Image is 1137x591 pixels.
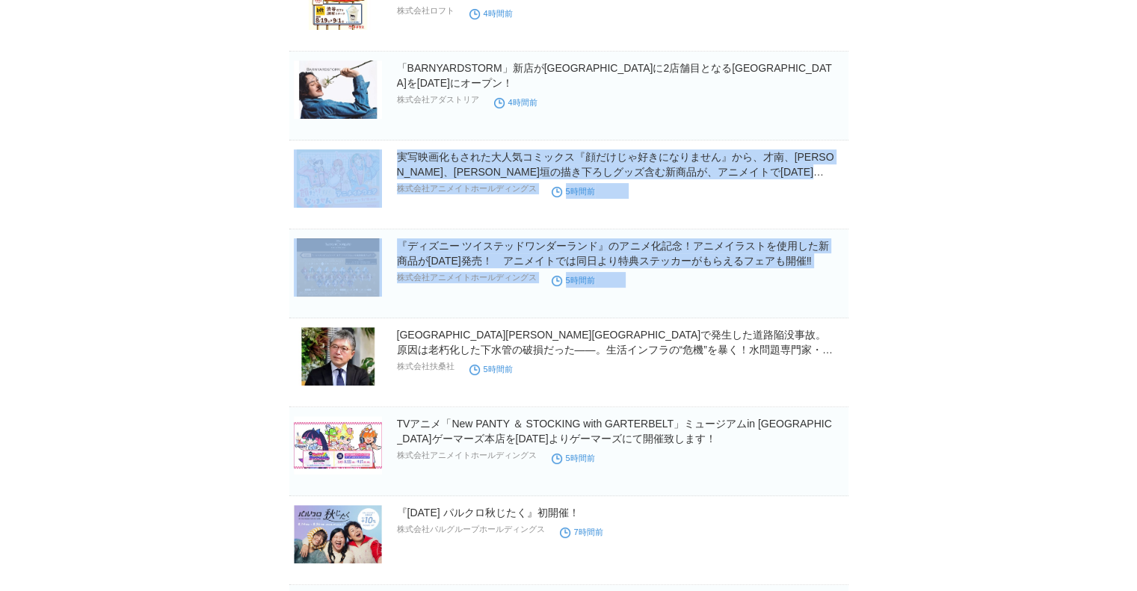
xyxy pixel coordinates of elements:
img: 埼玉県八潮市で発生した道路陥没事故。原因は老朽化した下水管の破損だった――。生活インフラの“危機”を暴く！水問題専門家・橋本淳司氏による最新刊！ [294,327,382,386]
time: 5時間前 [469,365,513,374]
p: 株式会社アニメイトホールディングス [397,272,537,283]
a: 実写映画化もされた大人気コミックス『顔だけじゃ好きになりません』から、才南、[PERSON_NAME]、[PERSON_NAME]垣の描き下ろしグッズ含む新商品が、アニメイトで[DATE]発売！... [397,151,834,193]
img: 「BARNYARDSTORM」新店が横浜地区に2店舗目となる横浜髙島屋店を8月22日（金）にオープン！ [294,61,382,119]
time: 5時間前 [552,276,595,285]
time: 7時間前 [560,527,603,536]
p: 株式会社ロフト [397,5,455,16]
a: TVアニメ「New PANTY ＆ STOCKING with GARTERBELT」ミュージアムin [GEOGRAPHIC_DATA]ゲーマーズ本店を[DATE]よりゲーマーズにて開催致します！ [397,418,832,445]
a: 『[DATE] パルクロ秋じたく』初開催！ [397,507,579,519]
img: 『2025 パルクロ秋じたく』初開催！ [294,505,382,563]
p: 株式会社アニメイトホールディングス [397,450,537,461]
img: 実写映画化もされた大人気コミックス『顔だけじゃ好きになりません』から、才南、奏人、土井垣の描き下ろしグッズ含む新商品が、アニメイトで8月20日発売！ さらに、同日より特典がもらえるフェアも開催!! [294,149,382,208]
time: 5時間前 [552,454,595,462]
time: 4時間前 [494,98,537,107]
p: 株式会社パルグループホールディングス [397,524,545,535]
time: 4時間前 [469,9,513,18]
a: 『ディズニー ツイステッドワンダーランド』のアニメ化記念！アニメイラストを使用した新商品が[DATE]発売！ アニメイトでは同日より特典ステッカーがもらえるフェアも開催‼ [397,240,829,267]
p: 株式会社アダストリア [397,94,479,105]
a: [GEOGRAPHIC_DATA][PERSON_NAME][GEOGRAPHIC_DATA]で発生した道路陥没事故。原因は老朽化した下水管の破損だった――。生活インフラの“危機”を暴く！水問題... [397,329,833,371]
time: 5時間前 [552,187,595,196]
img: TVアニメ「New PANTY ＆ STOCKING with GARTERBELT」ミュージアムin AKIHABARAゲーマーズ本店を2025年8月22日(金)よりゲーマーズにて開催致します！ [294,416,382,474]
a: 「BARNYARDSTORM」新店が[GEOGRAPHIC_DATA]に2店舗目となる[GEOGRAPHIC_DATA]を[DATE]にオープン！ [397,62,832,89]
p: 株式会社アニメイトホールディングス [397,183,537,194]
img: 『ディズニー ツイステッドワンダーランド』のアニメ化記念！アニメイラストを使用した新商品が9月20日発売！ アニメイトでは同日より特典ステッカーがもらえるフェアも開催‼ [294,238,382,297]
p: 株式会社扶桑社 [397,361,455,372]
